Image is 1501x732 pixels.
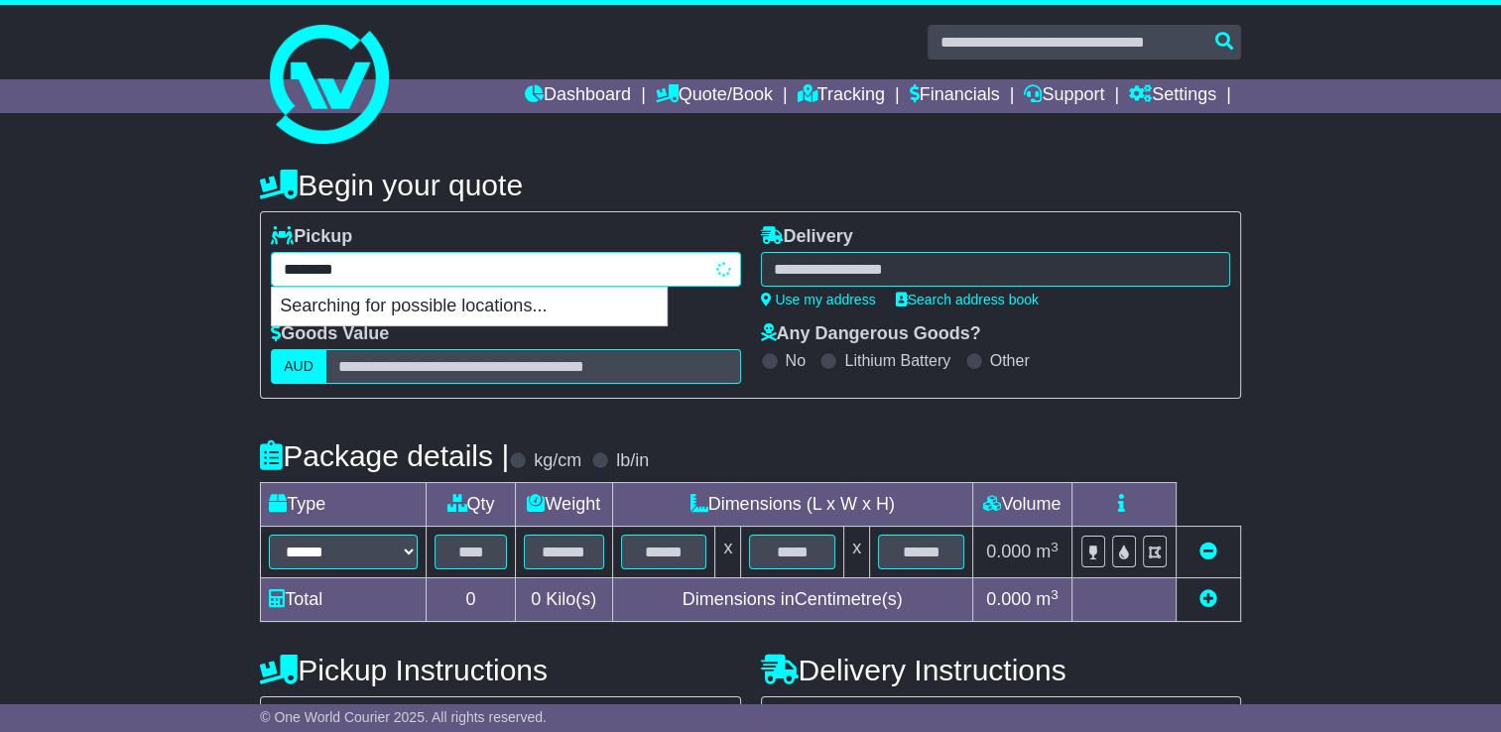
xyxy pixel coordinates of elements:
p: Searching for possible locations... [272,288,667,325]
a: Use my address [761,292,876,307]
label: Goods Value [271,323,389,345]
h4: Delivery Instructions [761,654,1241,686]
a: Dashboard [525,79,631,113]
label: Any Dangerous Goods? [761,323,981,345]
label: AUD [271,349,326,384]
label: Delivery [761,226,853,248]
span: 0.000 [986,542,1031,561]
td: Total [261,578,427,622]
label: lb/in [616,450,649,472]
a: Remove this item [1199,542,1217,561]
sup: 3 [1051,587,1059,602]
td: Kilo(s) [515,578,612,622]
h4: Package details | [260,439,509,472]
span: m [1036,589,1059,609]
td: 0 [427,578,516,622]
td: Qty [427,483,516,527]
label: Other [990,351,1030,370]
td: Weight [515,483,612,527]
td: Type [261,483,427,527]
label: Pickup [271,226,352,248]
span: m [1036,542,1059,561]
a: Support [1024,79,1104,113]
span: 0 [531,589,541,609]
a: Quote/Book [656,79,773,113]
td: x [844,527,870,578]
a: Search address book [896,292,1039,307]
h4: Begin your quote [260,169,1241,201]
a: Tracking [798,79,885,113]
label: No [786,351,806,370]
span: © One World Courier 2025. All rights reserved. [260,709,547,725]
label: Lithium Battery [844,351,950,370]
label: kg/cm [534,450,581,472]
td: x [715,527,741,578]
h4: Pickup Instructions [260,654,740,686]
td: Dimensions in Centimetre(s) [612,578,972,622]
span: 0.000 [986,589,1031,609]
a: Settings [1129,79,1216,113]
typeahead: Please provide city [271,252,740,287]
sup: 3 [1051,540,1059,554]
td: Volume [972,483,1071,527]
a: Add new item [1199,589,1217,609]
td: Dimensions (L x W x H) [612,483,972,527]
a: Financials [910,79,1000,113]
